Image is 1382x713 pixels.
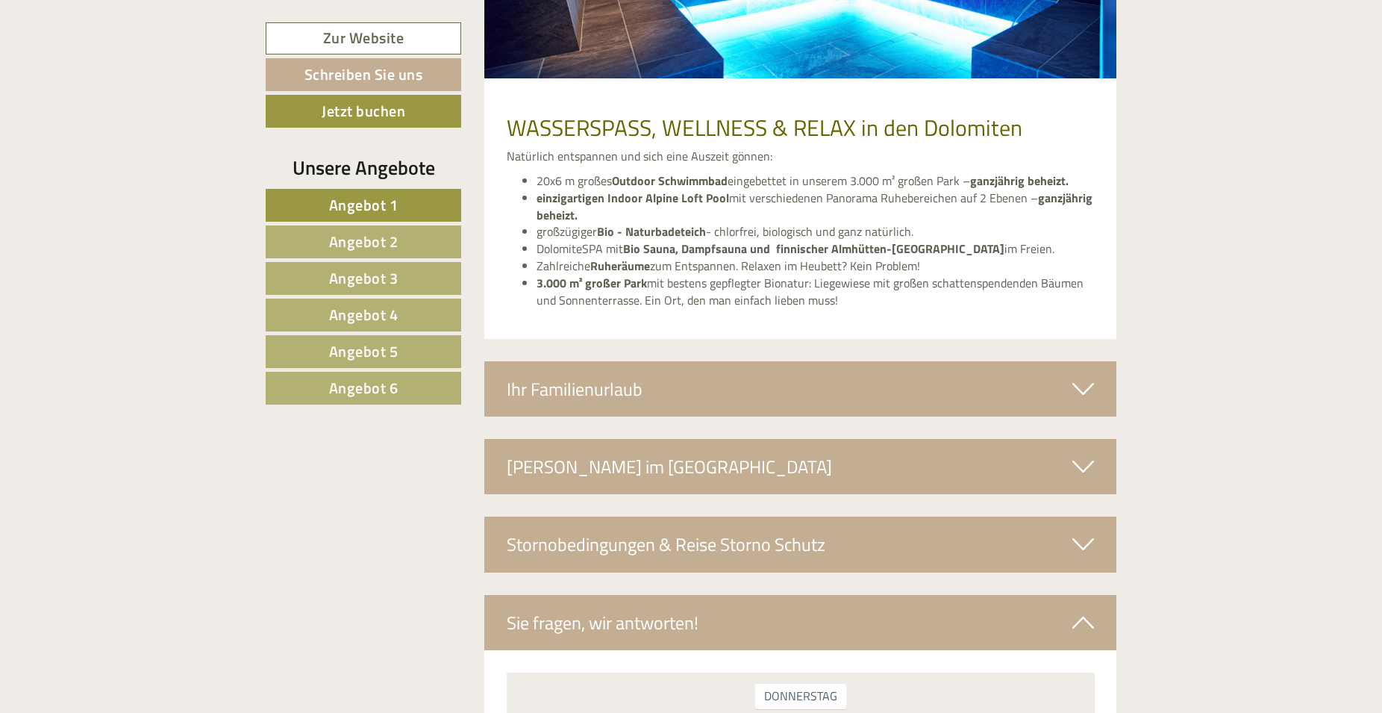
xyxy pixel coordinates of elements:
li: Zahlreiche zum Entspannen. Relaxen im Heubett? Kein Problem! [537,258,1095,275]
strong: Outdoor Schwimmbad [612,172,728,190]
div: [PERSON_NAME] im [GEOGRAPHIC_DATA] [484,439,1117,494]
a: Jetzt buchen [266,95,461,128]
div: Unsere Angebote [266,154,461,181]
div: Ihr Familienurlaub [484,361,1117,417]
strong: Ruheräume [590,257,650,275]
span: Angebot 5 [329,340,398,363]
a: Schreiben Sie uns [266,58,461,91]
button: Senden [492,387,588,420]
span: WASSERSPASS, WELLNESS & RELAX in den Dolomiten [507,110,1022,145]
small: 11:36 [22,72,231,83]
div: Donnerstag [248,11,340,37]
div: Stornobedingungen & Reise Storno Schutz [484,517,1117,572]
strong: ganzjährig beheizt. [537,189,1092,224]
span: Angebot 1 [329,193,398,217]
span: Angebot 4 [329,303,398,326]
div: Sie fragen, wir antworten! [484,595,1117,650]
span: Angebot 2 [329,230,398,253]
li: mit verschiedenen Panorama Ruhebereichen auf 2 Ebenen – [537,190,1095,224]
li: mit bestens gepflegter Bionatur: Liegewiese mit großen schattenspendenden Bäumen und Sonnenterras... [537,275,1095,309]
span: Angebot 3 [329,267,398,290]
strong: Bio - Naturbadeteich [597,222,706,240]
strong: Bio Sauna, Dampfsauna und finnischer Almhütten-[GEOGRAPHIC_DATA] [623,240,1004,258]
a: Zur Website [266,22,461,55]
strong: 3.000 m² großer Park [537,274,647,292]
span: Angebot 6 [329,376,398,399]
div: Guten Tag, wie können wir Ihnen helfen? [11,40,238,86]
strong: ganzjährig beheizt. [970,172,1069,190]
li: großzügiger - chlorfrei, biologisch und ganz natürlich. [537,223,1095,240]
p: Natürlich entspannen und sich eine Auszeit gönnen: [507,148,1095,165]
li: DolomiteSPA mit im Freien. [537,240,1095,258]
li: 20x6 m großes eingebettet in unserem 3.000 m² großen Park – [537,172,1095,190]
strong: einzigartigen Indoor Alpine Loft Pool [537,189,729,207]
div: [GEOGRAPHIC_DATA] [22,43,231,55]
